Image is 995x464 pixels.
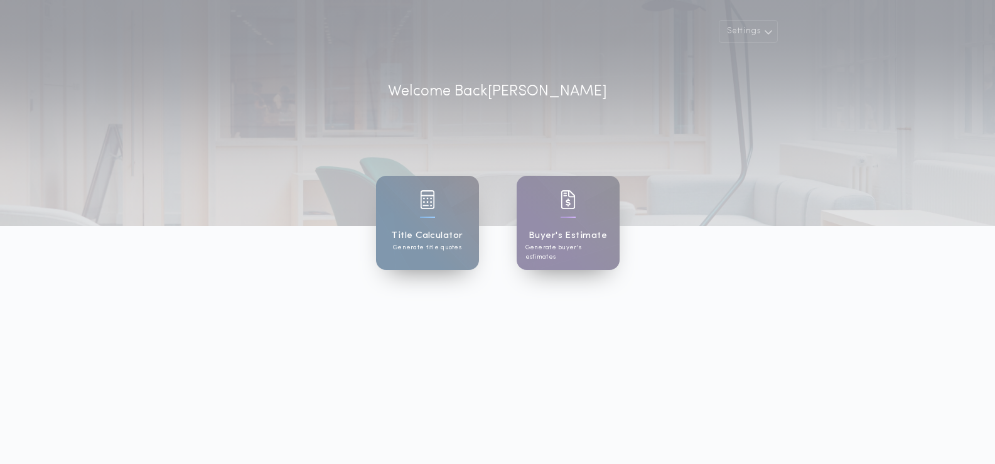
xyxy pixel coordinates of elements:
[525,243,611,262] p: Generate buyer's estimates
[561,190,576,209] img: card icon
[388,80,607,103] p: Welcome Back [PERSON_NAME]
[529,229,607,243] h1: Buyer's Estimate
[391,229,463,243] h1: Title Calculator
[393,243,461,252] p: Generate title quotes
[420,190,435,209] img: card icon
[719,20,778,43] button: Settings
[517,176,620,270] a: card iconBuyer's EstimateGenerate buyer's estimates
[376,176,479,270] a: card iconTitle CalculatorGenerate title quotes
